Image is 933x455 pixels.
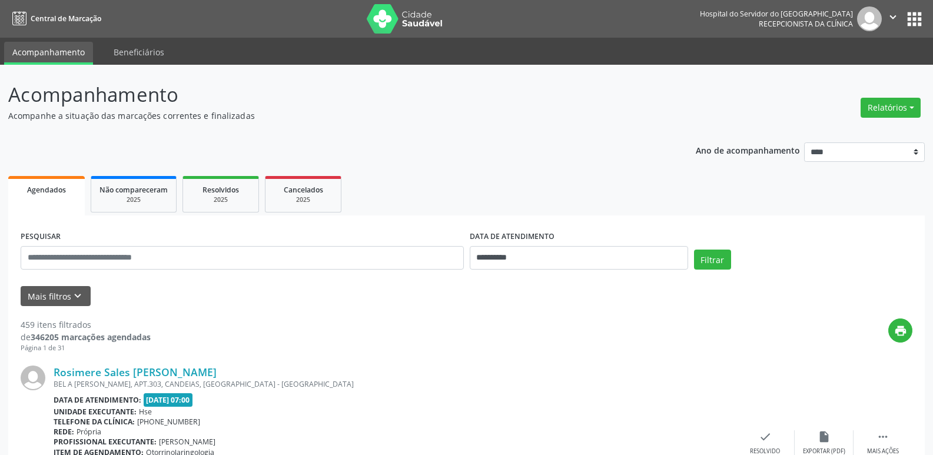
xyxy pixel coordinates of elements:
p: Acompanhe a situação das marcações correntes e finalizadas [8,109,650,122]
i:  [886,11,899,24]
span: Resolvidos [202,185,239,195]
button: print [888,318,912,343]
i:  [876,430,889,443]
button: Filtrar [694,250,731,270]
p: Acompanhamento [8,80,650,109]
b: Rede: [54,427,74,437]
b: Telefone da clínica: [54,417,135,427]
button:  [882,6,904,31]
span: Central de Marcação [31,14,101,24]
span: Recepcionista da clínica [759,19,853,29]
b: Data de atendimento: [54,395,141,405]
i: keyboard_arrow_down [71,290,84,303]
i: insert_drive_file [818,430,831,443]
div: 2025 [191,195,250,204]
div: de [21,331,151,343]
i: check [759,430,772,443]
img: img [21,366,45,390]
a: Rosimere Sales [PERSON_NAME] [54,366,217,378]
span: [PERSON_NAME] [159,437,215,447]
div: 2025 [99,195,168,204]
span: Cancelados [284,185,323,195]
label: PESQUISAR [21,228,61,246]
div: Página 1 de 31 [21,343,151,353]
div: 2025 [274,195,333,204]
div: Hospital do Servidor do [GEOGRAPHIC_DATA] [700,9,853,19]
button: apps [904,9,925,29]
p: Ano de acompanhamento [696,142,800,157]
span: [DATE] 07:00 [144,393,193,407]
a: Beneficiários [105,42,172,62]
label: DATA DE ATENDIMENTO [470,228,555,246]
div: 459 itens filtrados [21,318,151,331]
img: img [857,6,882,31]
span: Não compareceram [99,185,168,195]
a: Acompanhamento [4,42,93,65]
div: BEL A [PERSON_NAME], APT.303, CANDEIAS, [GEOGRAPHIC_DATA] - [GEOGRAPHIC_DATA] [54,379,736,389]
strong: 346205 marcações agendadas [31,331,151,343]
span: [PHONE_NUMBER] [137,417,200,427]
span: Própria [77,427,101,437]
i: print [894,324,907,337]
span: Hse [139,407,152,417]
button: Mais filtroskeyboard_arrow_down [21,286,91,307]
span: Agendados [27,185,66,195]
a: Central de Marcação [8,9,101,28]
b: Unidade executante: [54,407,137,417]
button: Relatórios [861,98,921,118]
b: Profissional executante: [54,437,157,447]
